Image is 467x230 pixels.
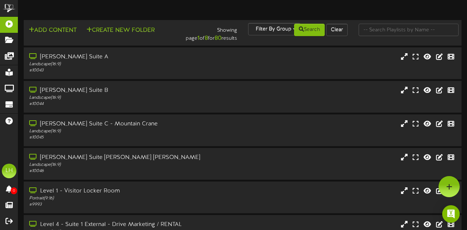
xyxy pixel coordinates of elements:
div: Showing page of for results [169,23,243,43]
div: [PERSON_NAME] Suite C - Mountain Crane [29,120,201,128]
div: [PERSON_NAME] Suite A [29,53,201,61]
strong: 8 [205,35,208,42]
button: Search [294,24,325,36]
div: Landscape ( 16:9 ) [29,162,201,168]
div: # 10044 [29,101,201,107]
button: Clear [326,24,348,36]
div: # 10046 [29,168,201,174]
div: Level 4 - Suite 1 External - Drive Marketing / RENTAL [29,221,201,229]
input: -- Search Playlists by Name -- [359,24,459,36]
div: Portrait ( 9:16 ) [29,195,201,202]
strong: 1 [197,35,200,42]
div: Level 1 - Visitor Locker Room [29,187,201,195]
div: Landscape ( 16:9 ) [29,128,201,135]
div: Landscape ( 16:9 ) [29,95,201,101]
button: Add Content [27,26,79,35]
div: [PERSON_NAME] Suite B [29,86,201,95]
button: Filter By Group [248,23,301,35]
div: # 10045 [29,135,201,141]
div: # 9993 [29,202,201,208]
div: Open Intercom Messenger [442,205,460,223]
strong: 80 [215,35,221,42]
div: Landscape ( 16:9 ) [29,61,201,67]
div: [PERSON_NAME] Suite [PERSON_NAME] [PERSON_NAME] [29,153,201,162]
button: Create New Folder [84,26,157,35]
div: LH [2,164,16,178]
span: 0 [11,187,17,194]
div: # 10043 [29,67,201,74]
